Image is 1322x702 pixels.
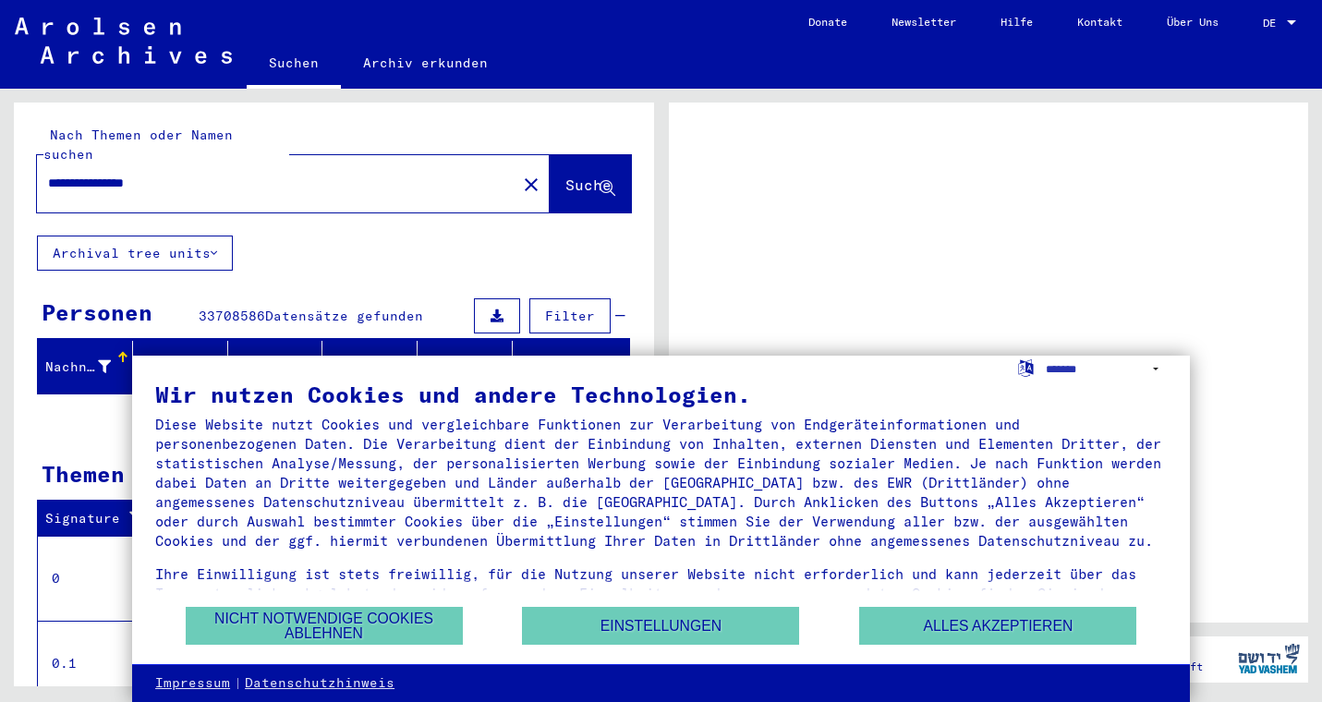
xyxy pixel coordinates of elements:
[330,352,417,381] div: Geburt‏
[38,536,165,621] td: 0
[247,41,341,89] a: Suchen
[45,357,111,377] div: Nachname
[155,674,230,693] a: Impressum
[42,457,125,490] div: Themen
[155,415,1167,551] div: Diese Website nutzt Cookies und vergleichbare Funktionen zur Verarbeitung von Endgeräteinformatio...
[529,298,611,333] button: Filter
[38,341,133,393] mat-header-cell: Nachname
[1016,358,1036,376] label: Sprache auswählen
[140,352,227,381] div: Vorname
[425,352,516,381] div: Geburtsdatum
[520,352,612,381] div: Prisoner #
[513,341,629,393] mat-header-cell: Prisoner #
[133,341,228,393] mat-header-cell: Vorname
[1263,17,1283,30] span: DE
[520,174,542,196] mat-icon: close
[1234,635,1304,682] img: yv_logo.png
[265,308,423,324] span: Datensätze gefunden
[550,155,631,212] button: Suche
[565,175,612,194] span: Suche
[186,607,463,645] button: Nicht notwendige Cookies ablehnen
[45,352,134,381] div: Nachname
[37,236,233,271] button: Archival tree units
[245,674,394,693] a: Datenschutzhinweis
[418,341,513,393] mat-header-cell: Geburtsdatum
[228,341,323,393] mat-header-cell: Geburtsname
[859,607,1136,645] button: Alles akzeptieren
[1046,356,1167,382] select: Sprache auswählen
[545,308,595,324] span: Filter
[199,308,265,324] span: 33708586
[43,127,233,163] mat-label: Nach Themen oder Namen suchen
[522,607,799,645] button: Einstellungen
[341,41,510,85] a: Archiv erkunden
[236,352,327,381] div: Geburtsname
[15,18,232,64] img: Arolsen_neg.svg
[513,165,550,202] button: Clear
[155,564,1167,623] div: Ihre Einwilligung ist stets freiwillig, für die Nutzung unserer Website nicht erforderlich und ka...
[155,383,1167,405] div: Wir nutzen Cookies und andere Technologien.
[42,296,152,329] div: Personen
[45,509,151,528] div: Signature
[45,504,169,534] div: Signature
[322,341,418,393] mat-header-cell: Geburt‏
